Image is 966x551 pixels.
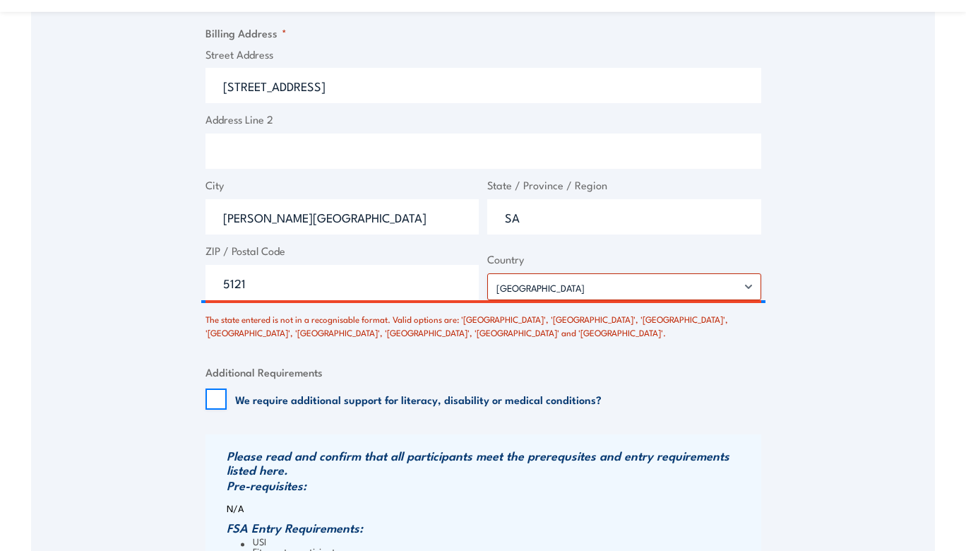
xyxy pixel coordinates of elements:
[227,449,758,477] h3: Please read and confirm that all participants meet the prerequsites and entry requirements listed...
[205,47,761,63] label: Street Address
[235,392,602,406] label: We require additional support for literacy, disability or medical conditions?
[227,478,758,492] h3: Pre-requisites:
[227,503,758,514] p: N/A
[227,521,758,535] h3: FSA Entry Requirements:
[205,243,479,259] label: ZIP / Postal Code
[205,364,323,380] legend: Additional Requirements
[205,25,287,41] legend: Billing Address
[205,112,761,128] label: Address Line 2
[487,251,761,268] label: Country
[205,68,761,103] input: Enter a location
[241,536,758,546] li: USI
[205,177,479,194] label: City
[205,306,761,339] div: The state entered is not in a recognisable format. Valid options are: '[GEOGRAPHIC_DATA]', '[GEOG...
[487,177,761,194] label: State / Province / Region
